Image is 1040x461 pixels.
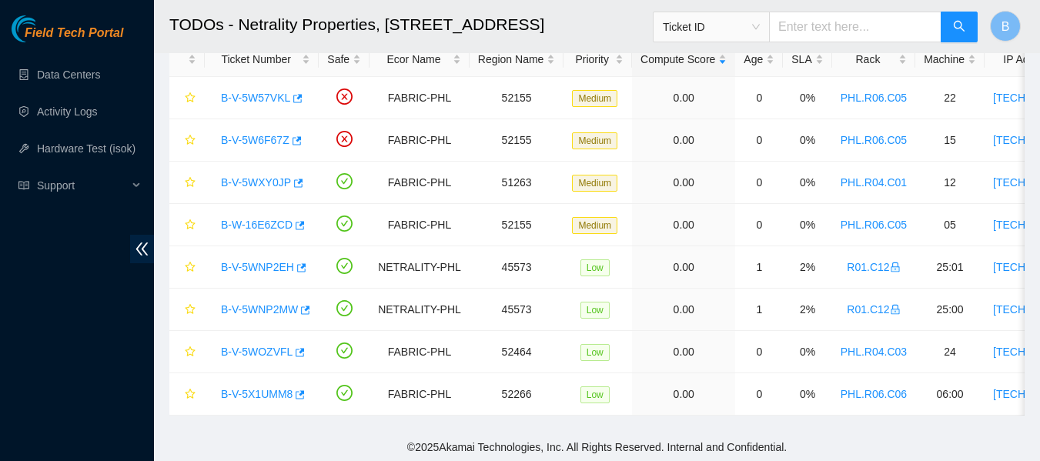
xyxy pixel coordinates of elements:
span: close-circle [336,89,353,105]
span: Low [580,302,610,319]
span: Medium [572,132,617,149]
td: 22 [915,77,985,119]
span: Low [580,386,610,403]
a: B-V-5WXY0JP [221,176,291,189]
span: check-circle [336,215,353,232]
span: check-circle [336,385,353,401]
span: check-circle [336,173,353,189]
span: star [185,177,196,189]
td: 1 [735,246,783,289]
td: 2% [783,289,831,331]
span: star [185,389,196,401]
span: star [185,346,196,359]
td: 52155 [470,77,564,119]
span: close-circle [336,131,353,147]
td: NETRALITY-PHL [370,289,470,331]
td: 0 [735,373,783,416]
span: check-circle [336,300,353,316]
a: Activity Logs [37,105,98,118]
button: star [178,255,196,279]
input: Enter text here... [769,12,941,42]
span: star [185,92,196,105]
td: 0 [735,119,783,162]
a: PHL.R06.C05 [841,219,907,231]
a: B-V-5WNP2EH [221,261,294,273]
span: Medium [572,90,617,107]
a: PHL.R04.C03 [841,346,907,358]
a: B-V-5W57VKL [221,92,290,104]
a: PHL.R06.C06 [841,388,907,400]
span: check-circle [336,258,353,274]
td: 1 [735,289,783,331]
button: B [990,11,1021,42]
span: Low [580,259,610,276]
td: 45573 [470,246,564,289]
td: 0.00 [632,289,735,331]
td: 51263 [470,162,564,204]
td: 0 [735,162,783,204]
a: B-V-5WNP2MW [221,303,298,316]
button: star [178,382,196,406]
td: 52266 [470,373,564,416]
button: star [178,212,196,237]
button: star [178,339,196,364]
td: FABRIC-PHL [370,373,470,416]
span: lock [890,304,901,315]
button: star [178,297,196,322]
span: Ticket ID [663,15,760,38]
a: PHL.R04.C01 [841,176,907,189]
a: B-V-5X1UMM8 [221,388,293,400]
span: search [953,20,965,35]
span: lock [890,262,901,272]
td: NETRALITY-PHL [370,246,470,289]
td: 25:01 [915,246,985,289]
a: Akamai TechnologiesField Tech Portal [12,28,123,48]
a: PHL.R06.C05 [841,134,907,146]
td: 0.00 [632,373,735,416]
span: Low [580,344,610,361]
span: double-left [130,235,154,263]
td: 45573 [470,289,564,331]
td: 15 [915,119,985,162]
a: Hardware Test (isok) [37,142,135,155]
span: B [1002,17,1010,36]
td: 0% [783,331,831,373]
td: 52464 [470,331,564,373]
td: 0.00 [632,246,735,289]
td: 05 [915,204,985,246]
a: PHL.R06.C05 [841,92,907,104]
td: 0 [735,331,783,373]
button: search [941,12,978,42]
a: R01.C12lock [847,261,900,273]
span: Support [37,170,128,201]
span: read [18,180,29,191]
td: 0.00 [632,77,735,119]
td: 0% [783,204,831,246]
td: 0 [735,204,783,246]
span: check-circle [336,342,353,359]
td: 0.00 [632,119,735,162]
a: B-V-5W6F67Z [221,134,289,146]
td: FABRIC-PHL [370,119,470,162]
td: FABRIC-PHL [370,77,470,119]
span: star [185,135,196,147]
td: 25:00 [915,289,985,331]
td: 0% [783,162,831,204]
button: star [178,128,196,152]
button: star [178,170,196,195]
td: 52155 [470,204,564,246]
td: FABRIC-PHL [370,162,470,204]
td: FABRIC-PHL [370,331,470,373]
td: 0% [783,373,831,416]
td: 0.00 [632,331,735,373]
a: B-W-16E6ZCD [221,219,293,231]
td: 0 [735,77,783,119]
td: 06:00 [915,373,985,416]
span: star [185,219,196,232]
td: 2% [783,246,831,289]
a: Data Centers [37,68,100,81]
td: 0% [783,119,831,162]
button: star [178,85,196,110]
a: R01.C12lock [847,303,900,316]
a: B-V-5WOZVFL [221,346,293,358]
